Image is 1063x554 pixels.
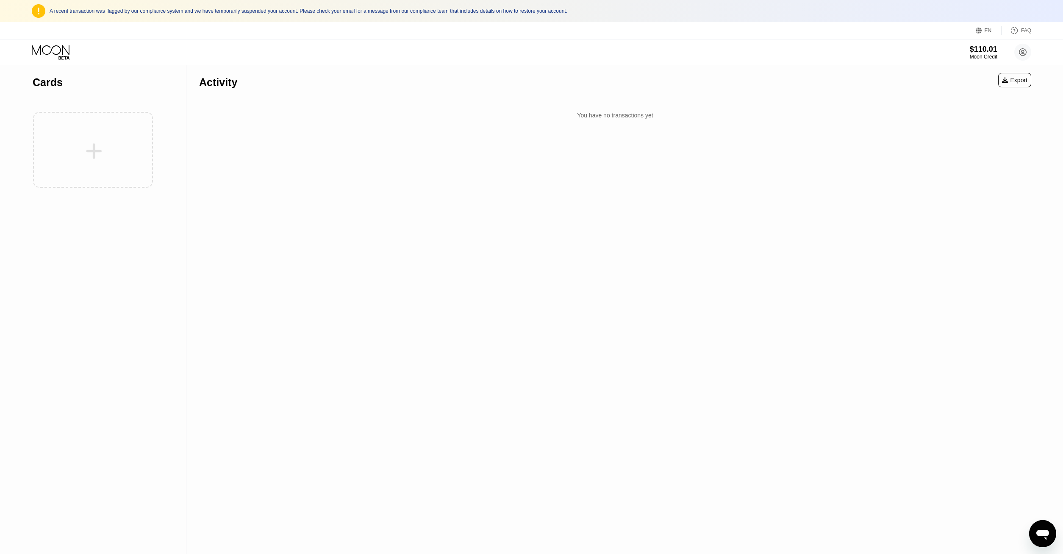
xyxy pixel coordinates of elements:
[970,45,997,60] div: $110.01Moon Credit
[976,26,1002,35] div: EN
[970,45,997,54] div: $110.01
[199,108,1031,123] div: You have no transactions yet
[1002,77,1027,84] div: Export
[998,73,1031,87] div: Export
[50,8,1031,14] div: A recent transaction was flagged by our compliance system and we have temporarily suspended your ...
[1021,28,1031,33] div: FAQ
[1029,520,1056,547] iframe: Button to launch messaging window
[970,54,997,60] div: Moon Credit
[1002,26,1031,35] div: FAQ
[33,76,63,89] div: Cards
[199,76,237,89] div: Activity
[985,28,992,33] div: EN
